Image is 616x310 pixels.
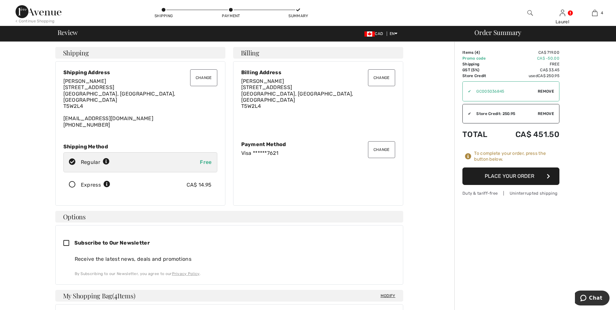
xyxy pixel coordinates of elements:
[463,111,471,117] div: ✔
[546,18,578,25] div: Laurel
[498,50,559,55] td: CA$ 719.00
[462,61,498,67] td: Shipping
[190,69,217,86] button: Change
[601,10,603,16] span: 4
[560,10,565,16] a: Sign In
[462,190,559,196] div: Duty & tariff-free | Uninterrupted shipping
[527,9,533,17] img: search the website
[200,159,211,165] span: Free
[288,13,308,19] div: Summary
[172,271,200,276] a: Privacy Policy
[498,55,559,61] td: CA$ -50.00
[241,78,284,84] span: [PERSON_NAME]
[579,9,611,17] a: 4
[471,82,538,101] input: Promo code
[462,123,498,145] td: Total
[241,141,395,147] div: Payment Method
[471,111,538,117] div: Store Credit: 250.95
[390,31,398,36] span: EN
[538,74,559,78] span: CA$ 250.95
[463,88,471,94] div: ✔
[462,50,498,55] td: Items ( )
[81,181,110,189] div: Express
[74,240,150,246] span: Subscribe to Our Newsletter
[63,84,176,109] span: [STREET_ADDRESS] [GEOGRAPHIC_DATA], [GEOGRAPHIC_DATA], [GEOGRAPHIC_DATA] T5W2L4
[63,78,217,128] div: [EMAIL_ADDRESS][DOMAIN_NAME] [PHONE_NUMBER]
[81,158,110,166] div: Regular
[114,291,117,299] span: 4
[154,13,173,19] div: Shipping
[575,291,610,307] iframe: Opens a widget where you can chat to one of our agents
[63,144,217,150] div: Shipping Method
[63,50,89,56] span: Shipping
[462,55,498,61] td: Promo code
[498,61,559,67] td: Free
[560,9,565,17] img: My Info
[476,50,479,55] span: 4
[187,181,212,189] div: CA$ 14.95
[221,13,241,19] div: Payment
[75,271,395,277] div: By Subscribing to our Newsletter, you agree to our .
[241,50,259,56] span: Billing
[241,84,353,109] span: [STREET_ADDRESS] [GEOGRAPHIC_DATA], [GEOGRAPHIC_DATA], [GEOGRAPHIC_DATA] T5W2L4
[63,78,106,84] span: [PERSON_NAME]
[364,31,375,37] img: Canadian Dollar
[538,111,554,117] span: Remove
[592,9,598,17] img: My Bag
[462,73,498,79] td: Store Credit
[364,31,385,36] span: CAD
[467,29,612,36] div: Order Summary
[55,211,403,223] h4: Options
[498,123,559,145] td: CA$ 451.50
[381,293,395,299] span: Modify
[63,69,217,75] div: Shipping Address
[16,18,55,24] div: < Continue Shopping
[498,73,559,79] td: used
[75,255,395,263] div: Receive the latest news, deals and promotions
[538,88,554,94] span: Remove
[462,167,559,185] button: Place Your Order
[368,141,395,158] button: Change
[112,291,135,300] span: ( Items)
[55,290,403,302] h4: My Shopping Bag
[462,67,498,73] td: GST (5%)
[58,29,78,36] span: Review
[241,69,395,75] div: Billing Address
[368,69,395,86] button: Change
[498,67,559,73] td: CA$ 33.45
[474,151,559,162] div: To complete your order, press the button below.
[16,5,61,18] img: 1ère Avenue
